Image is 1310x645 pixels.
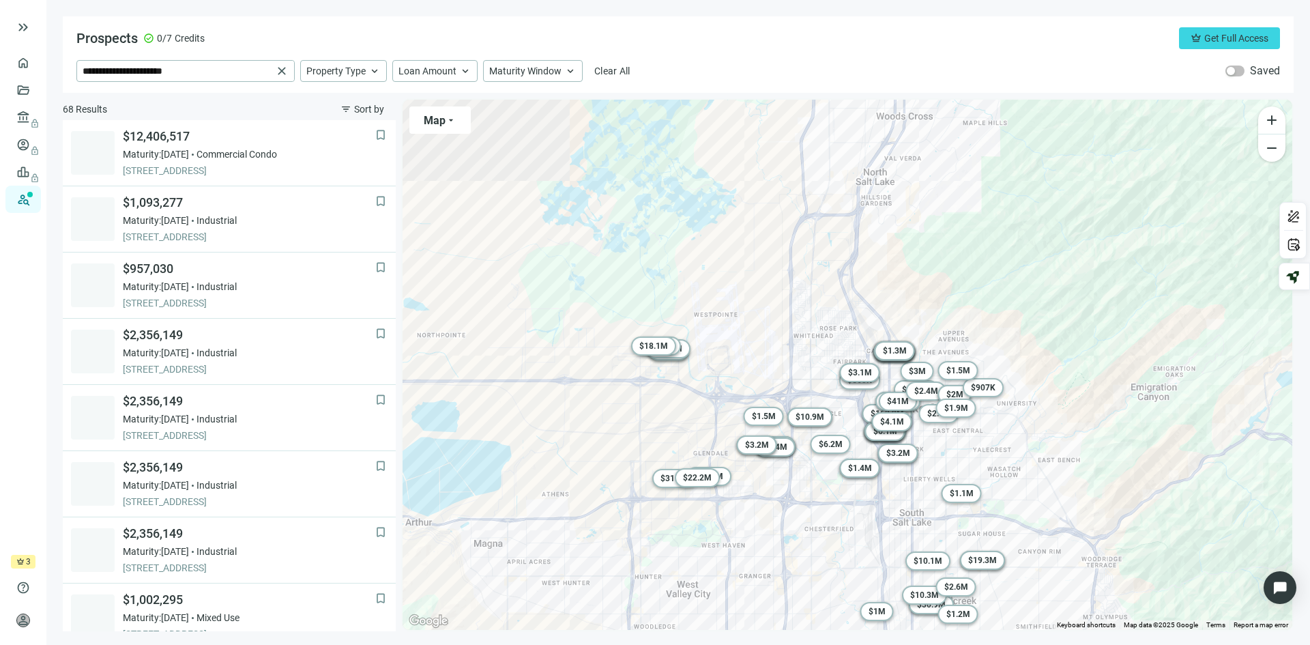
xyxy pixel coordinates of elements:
[938,385,972,404] gmp-advanced-marker: $2M
[63,102,107,116] span: 68 Results
[489,65,562,77] span: Maturity Window
[631,336,676,356] gmp-advanced-marker: $18.1M
[446,115,456,126] span: arrow_drop_down
[1204,33,1268,44] span: Get Full Access
[374,195,388,208] button: bookmark
[196,412,237,426] span: Industrial
[660,474,689,483] span: $ 31.8M
[123,128,375,145] span: $12,406,517
[374,327,388,341] button: bookmark
[15,19,31,35] span: keyboard_double_arrow_right
[902,385,931,395] span: $ 12.4M
[848,368,872,377] span: $ 3.1M
[1057,620,1116,630] button: Keyboard shortcuts
[752,412,776,421] span: $ 1.5M
[1124,621,1198,629] span: Map data ©2025 Google
[865,422,905,441] gmp-advanced-marker: $6.1M
[123,261,375,277] span: $957,030
[123,195,375,211] span: $1,093,277
[905,551,950,571] gmp-advanced-marker: $10.1M
[123,346,189,360] span: Maturity: [DATE]
[275,64,289,78] span: close
[123,230,375,244] span: [STREET_ADDRESS]
[123,495,375,508] span: [STREET_ADDRESS]
[196,346,237,360] span: Industrial
[686,467,731,486] gmp-advanced-marker: $22.2M
[950,489,974,498] span: $ 1.1M
[944,582,968,592] span: $ 2.6M
[196,147,277,161] span: Commercial Condo
[123,478,189,492] span: Maturity: [DATE]
[872,412,912,431] gmp-advanced-marker: $4.1M
[329,98,396,120] button: filter_listSort by
[354,104,384,115] span: Sort by
[63,253,396,319] a: bookmark$957,030Maturity:[DATE]Industrial[STREET_ADDRESS]
[306,65,366,77] span: Property Type
[946,366,970,375] span: $ 1.5M
[652,469,697,488] gmp-advanced-marker: $31.8M
[123,164,375,177] span: [STREET_ADDRESS]
[971,383,995,392] span: $ 907K
[16,614,30,627] span: person
[887,397,909,406] span: $ 41M
[123,412,189,426] span: Maturity: [DATE]
[588,60,637,82] button: Clear All
[683,473,712,483] span: $ 22.2M
[745,440,769,450] span: $ 3.2M
[880,417,904,427] span: $ 4.1M
[459,65,471,77] span: keyboard_arrow_up
[946,390,963,399] span: $ 2M
[76,30,138,46] span: Prospects
[1264,571,1296,604] div: Open Intercom Messenger
[63,319,396,385] a: bookmark$2,356,149Maturity:[DATE]Industrial[STREET_ADDRESS]
[374,592,388,605] span: bookmark
[902,586,947,605] gmp-advanced-marker: $10.3M
[374,459,388,473] button: bookmark
[936,399,976,418] gmp-advanced-marker: $1.9M
[744,407,784,426] gmp-advanced-marker: $1.5M
[960,551,1005,570] gmp-advanced-marker: $19.3M
[944,403,968,413] span: $ 1.9M
[374,128,388,142] span: bookmark
[123,526,375,542] span: $2,356,149
[917,600,946,610] span: $ 30.9M
[875,341,915,360] gmp-advanced-marker: $1.3M
[398,65,456,77] span: Loan Amount
[123,627,375,641] span: [STREET_ADDRESS]
[906,382,946,401] gmp-advanced-marker: $2.4M
[26,555,31,569] span: 3
[645,339,690,358] gmp-advanced-marker: $18.1M
[1206,621,1225,629] a: Terms (opens in new tab)
[883,346,907,356] span: $ 1.3M
[840,459,880,478] gmp-advanced-marker: $1.4M
[936,577,976,597] gmp-advanced-marker: $2.6M
[649,341,689,360] gmp-advanced-marker: $5.3M
[374,393,388,407] button: bookmark
[123,561,375,575] span: [STREET_ADDRESS]
[63,120,396,186] a: bookmark$12,406,517Maturity:[DATE]Commercial Condo[STREET_ADDRESS]
[196,214,237,227] span: Industrial
[914,386,938,396] span: $ 2.4M
[406,612,451,630] img: Google
[123,280,189,293] span: Maturity: [DATE]
[860,602,894,621] gmp-advanced-marker: $1M
[755,438,796,457] gmp-advanced-marker: $2.4M
[63,451,396,517] a: bookmark$2,356,149Maturity:[DATE]Industrial[STREET_ADDRESS]
[901,362,934,381] gmp-advanced-marker: $3M
[1234,621,1288,629] a: Report a map error
[639,341,668,351] span: $ 18.1M
[374,261,388,274] button: bookmark
[847,375,872,385] span: $ 863K
[871,409,904,418] span: $ 163.2M
[123,429,375,442] span: [STREET_ADDRESS]
[968,556,997,565] span: $ 19.3M
[123,545,189,558] span: Maturity: [DATE]
[938,605,978,624] gmp-advanced-marker: $1.2M
[938,361,978,380] gmp-advanced-marker: $1.5M
[564,65,577,77] span: keyboard_arrow_up
[1264,140,1280,156] span: remove
[874,342,914,361] gmp-advanced-marker: $7.2M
